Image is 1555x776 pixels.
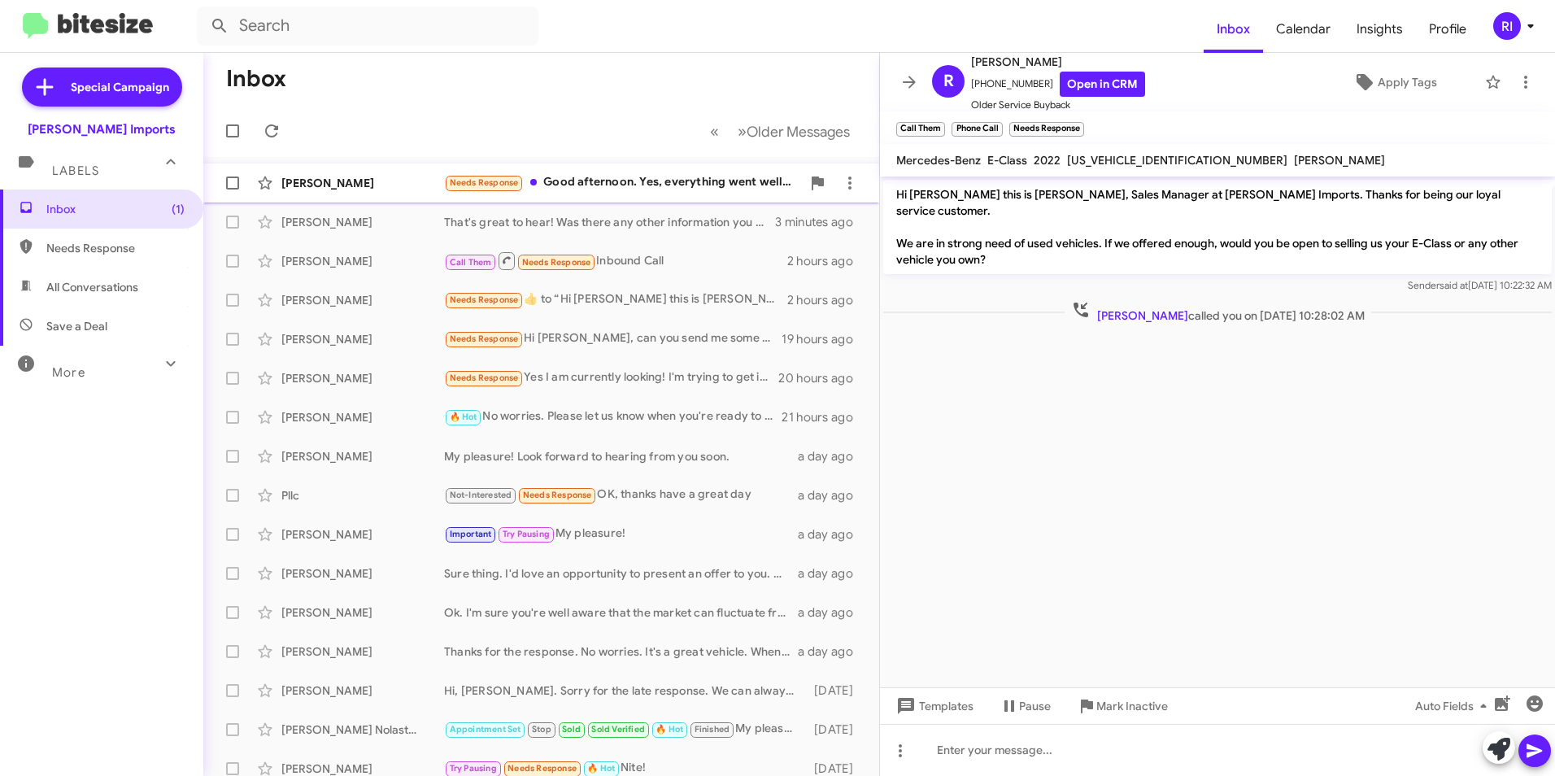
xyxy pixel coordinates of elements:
div: [PERSON_NAME] Nolastname119188155 [281,722,444,738]
span: 🔥 Hot [450,412,477,422]
span: Sold Verified [591,724,645,735]
span: [US_VEHICLE_IDENTIFICATION_NUMBER] [1067,153,1287,168]
div: [PERSON_NAME] [281,565,444,582]
div: a day ago [798,604,866,621]
div: a day ago [798,565,866,582]
div: Hi [PERSON_NAME], can you send me some pics of a [PERSON_NAME]-350 2015 you have and confirm if i... [444,329,782,348]
span: Appointment Set [450,724,521,735]
span: Sender [DATE] 10:22:32 AM [1408,279,1552,291]
div: [PERSON_NAME] [281,253,444,269]
div: ​👍​ to “ Hi [PERSON_NAME] this is [PERSON_NAME], Sales Manager at [PERSON_NAME] Imports. Thanks f... [444,290,787,309]
button: Pause [987,691,1064,721]
button: Templates [880,691,987,721]
div: That's great to hear! Was there any other information you needed from us to help you in the decis... [444,214,775,230]
div: [PERSON_NAME] [281,214,444,230]
div: Inbound Call [444,251,787,271]
span: Needs Response [522,257,591,268]
span: Not-Interested [450,490,512,500]
span: [PERSON_NAME] [971,52,1145,72]
div: [DATE] [807,682,866,699]
div: a day ago [798,526,866,543]
span: 🔥 Hot [656,724,683,735]
div: 3 minutes ago [775,214,866,230]
div: Pllc [281,487,444,504]
a: Profile [1416,6,1479,53]
span: Mark Inactive [1096,691,1168,721]
span: Save a Deal [46,318,107,334]
div: 20 hours ago [778,370,866,386]
div: [PERSON_NAME] [281,292,444,308]
span: Important [450,529,492,539]
span: Finished [695,724,730,735]
button: Previous [700,115,729,148]
div: Ok. I'm sure you're well aware that the market can fluctuate from month to month. I don't believe... [444,604,798,621]
a: Open in CRM [1060,72,1145,97]
div: Yes I am currently looking! I'm trying to get into something with a cheaper payment can you tell ... [444,368,778,387]
span: » [738,121,747,142]
div: RI [1493,12,1521,40]
span: Special Campaign [71,79,169,95]
div: OK, thanks have a great day [444,486,798,504]
div: 2 hours ago [787,292,866,308]
div: [PERSON_NAME] [281,643,444,660]
span: Try Pausing [503,529,550,539]
div: 2 hours ago [787,253,866,269]
span: All Conversations [46,279,138,295]
div: [PERSON_NAME] [281,682,444,699]
span: Try Pausing [450,763,497,774]
div: Good afternoon. Yes, everything went well, [PERSON_NAME] was very helpful. My wife is the one in ... [444,173,801,192]
a: Insights [1344,6,1416,53]
div: a day ago [798,643,866,660]
div: Sure thing. I'd love an opportunity to present an offer to you. Would you have some time [DATE] o... [444,565,798,582]
h1: Inbox [226,66,286,92]
div: My pleasure! Look forward to hearing from you soon. [444,448,798,464]
span: Pause [1019,691,1051,721]
small: Phone Call [952,122,1002,137]
div: 19 hours ago [782,331,866,347]
span: R [943,68,954,94]
span: Needs Response [46,240,185,256]
span: Needs Response [450,373,519,383]
div: Thanks for the response. No worries. It's a great vehicle. When you're ready, we'll be here to as... [444,643,798,660]
div: [PERSON_NAME] [281,370,444,386]
span: 2022 [1034,153,1061,168]
span: Labels [52,163,99,178]
span: [PERSON_NAME] [1294,153,1385,168]
div: [PERSON_NAME] [281,409,444,425]
div: [DATE] [807,722,866,738]
div: 21 hours ago [782,409,866,425]
span: Needs Response [450,334,519,344]
span: Needs Response [450,177,519,188]
span: Call Them [450,257,492,268]
span: Needs Response [450,294,519,305]
span: [PERSON_NAME] [1097,308,1188,323]
button: Auto Fields [1402,691,1506,721]
a: Calendar [1263,6,1344,53]
div: [PERSON_NAME] [281,526,444,543]
span: [PHONE_NUMBER] [971,72,1145,97]
button: Next [728,115,860,148]
div: My pleasure! [444,525,798,543]
span: Apply Tags [1378,68,1437,97]
span: (1) [172,201,185,217]
button: RI [1479,12,1537,40]
span: More [52,365,85,380]
div: a day ago [798,448,866,464]
span: Needs Response [523,490,592,500]
a: Inbox [1204,6,1263,53]
small: Call Them [896,122,945,137]
span: Older Messages [747,123,850,141]
div: [PERSON_NAME] Imports [28,121,176,137]
nav: Page navigation example [701,115,860,148]
div: No worries. Please let us know when you're ready to consider trading into a different vehicle. In... [444,408,782,426]
p: Hi [PERSON_NAME] this is [PERSON_NAME], Sales Manager at [PERSON_NAME] Imports. Thanks for being ... [883,180,1552,274]
div: [PERSON_NAME] [281,175,444,191]
span: called you on [DATE] 10:28:02 AM [1065,300,1371,324]
div: [PERSON_NAME] [281,448,444,464]
span: Mercedes-Benz [896,153,981,168]
small: Needs Response [1009,122,1084,137]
